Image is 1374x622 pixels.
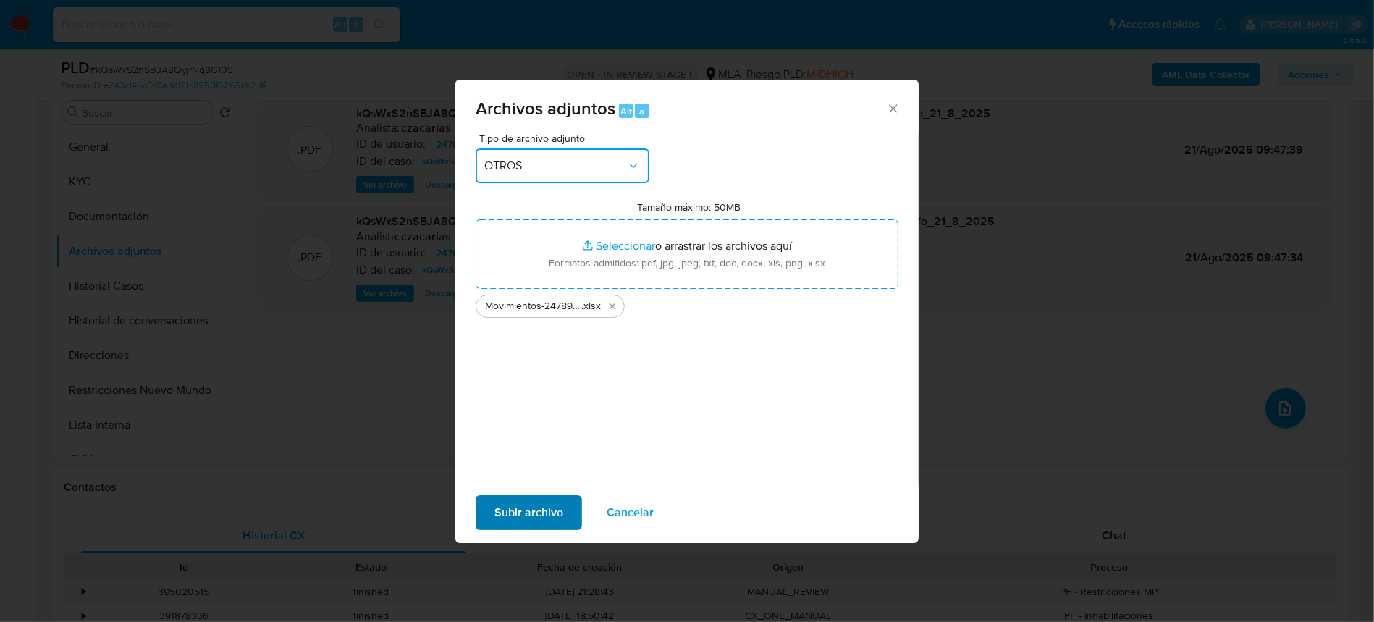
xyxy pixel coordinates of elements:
button: Cerrar [886,101,899,114]
span: Cancelar [607,497,654,529]
span: Archivos adjuntos [476,96,615,121]
span: a [639,104,644,118]
button: Eliminar Movimientos-2478944302.xlsx [604,298,621,315]
button: Cancelar [588,495,673,530]
span: Alt [620,104,632,118]
button: OTROS [476,148,649,183]
label: Tamaño máximo: 50MB [638,201,741,214]
span: Movimientos-2478944302 [485,299,581,314]
span: OTROS [484,159,626,173]
span: Tipo de archivo adjunto [479,133,653,143]
span: Subir archivo [494,497,563,529]
button: Subir archivo [476,495,582,530]
span: .xlsx [581,299,601,314]
ul: Archivos seleccionados [476,289,898,318]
